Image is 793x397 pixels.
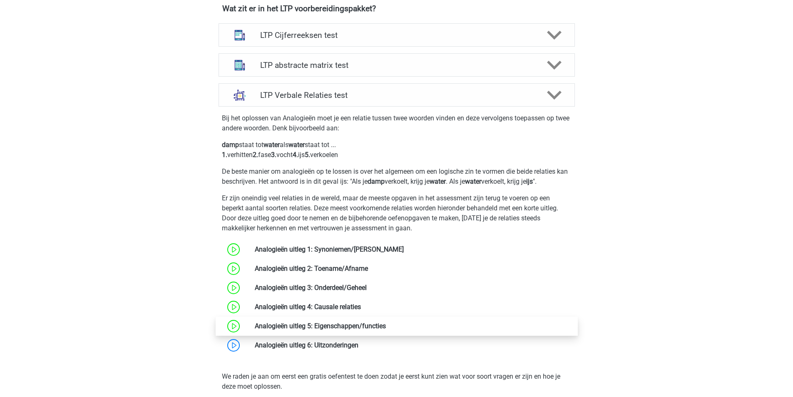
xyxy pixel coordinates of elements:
[222,193,572,233] p: Er zijn oneindig veel relaties in de wereld, maar de meeste opgaven in het assessment zijn terug ...
[293,151,298,159] b: 4.
[253,151,258,159] b: 2.
[305,151,310,159] b: 5.
[215,83,578,107] a: analogieen LTP Verbale Relaties test
[465,177,481,185] b: water
[249,264,574,274] div: Analogieën uitleg 2: Toename/Afname
[249,340,574,350] div: Analogieën uitleg 6: Uitzonderingen
[229,54,251,76] img: abstracte matrices
[229,24,251,46] img: cijferreeksen
[260,60,533,70] h4: LTP abstracte matrix test
[260,90,533,100] h4: LTP Verbale Relaties test
[222,167,572,187] p: De beste manier om analogieën op te lossen is over het algemeen om een logische zin te vormen die...
[260,30,533,40] h4: LTP Cijferreeksen test
[368,177,385,185] b: damp
[222,372,572,392] p: We raden je aan om eerst een gratis oefentest te doen zodat je eerst kunt zien wat voor soort vra...
[288,141,305,149] b: water
[430,177,446,185] b: water
[222,140,572,160] p: staat tot als staat tot ... verhitten fase vocht ijs verkoelen
[271,151,276,159] b: 3.
[222,4,571,13] h4: Wat zit er in het LTP voorbereidingspakket?
[229,84,251,106] img: analogieen
[222,151,227,159] b: 1.
[249,321,574,331] div: Analogieën uitleg 5: Eigenschappen/functies
[215,53,578,77] a: abstracte matrices LTP abstracte matrix test
[249,302,574,312] div: Analogieën uitleg 4: Causale relaties
[249,283,574,293] div: Analogieën uitleg 3: Onderdeel/Geheel
[222,113,572,133] p: Bij het oplossen van Analogieën moet je een relatie tussen twee woorden vinden en deze vervolgens...
[526,177,533,185] b: ijs
[264,141,280,149] b: water
[249,245,574,255] div: Analogieën uitleg 1: Synoniemen/[PERSON_NAME]
[215,23,578,47] a: cijferreeksen LTP Cijferreeksen test
[222,141,239,149] b: damp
